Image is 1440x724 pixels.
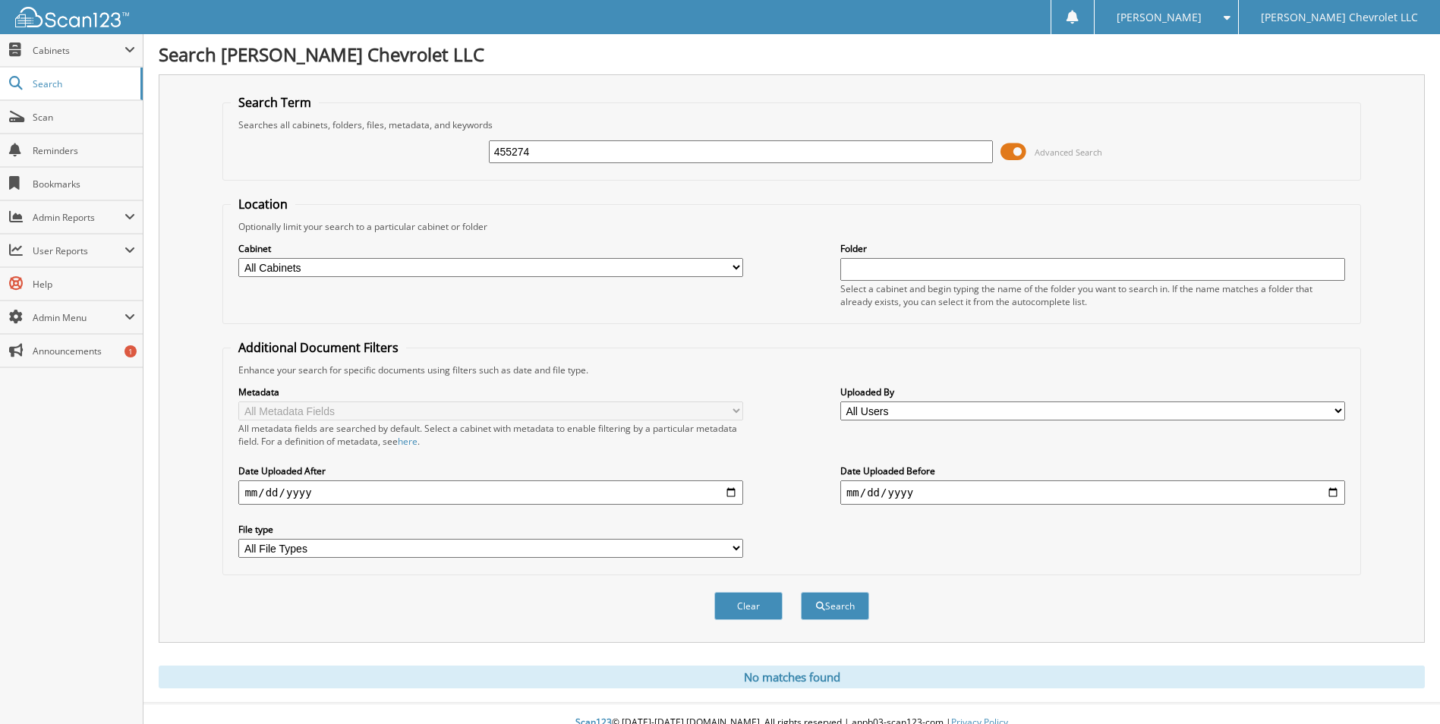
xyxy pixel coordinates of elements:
[238,480,743,505] input: start
[840,386,1345,398] label: Uploaded By
[1035,146,1102,158] span: Advanced Search
[840,480,1345,505] input: end
[1261,13,1418,22] span: [PERSON_NAME] Chevrolet LLC
[33,211,124,224] span: Admin Reports
[714,592,783,620] button: Clear
[33,111,135,124] span: Scan
[231,220,1352,233] div: Optionally limit your search to a particular cabinet or folder
[33,311,124,324] span: Admin Menu
[33,44,124,57] span: Cabinets
[231,196,295,212] legend: Location
[231,94,319,111] legend: Search Term
[801,592,869,620] button: Search
[398,435,418,448] a: here
[33,244,124,257] span: User Reports
[238,242,743,255] label: Cabinet
[33,345,135,357] span: Announcements
[124,345,137,357] div: 1
[1117,13,1202,22] span: [PERSON_NAME]
[33,77,133,90] span: Search
[238,386,743,398] label: Metadata
[238,464,743,477] label: Date Uploaded After
[33,278,135,291] span: Help
[15,7,129,27] img: scan123-logo-white.svg
[231,118,1352,131] div: Searches all cabinets, folders, files, metadata, and keywords
[33,144,135,157] span: Reminders
[238,523,743,536] label: File type
[231,339,406,356] legend: Additional Document Filters
[238,422,743,448] div: All metadata fields are searched by default. Select a cabinet with metadata to enable filtering b...
[159,42,1425,67] h1: Search [PERSON_NAME] Chevrolet LLC
[840,282,1345,308] div: Select a cabinet and begin typing the name of the folder you want to search in. If the name match...
[840,242,1345,255] label: Folder
[231,364,1352,376] div: Enhance your search for specific documents using filters such as date and file type.
[159,666,1425,688] div: No matches found
[840,464,1345,477] label: Date Uploaded Before
[33,178,135,190] span: Bookmarks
